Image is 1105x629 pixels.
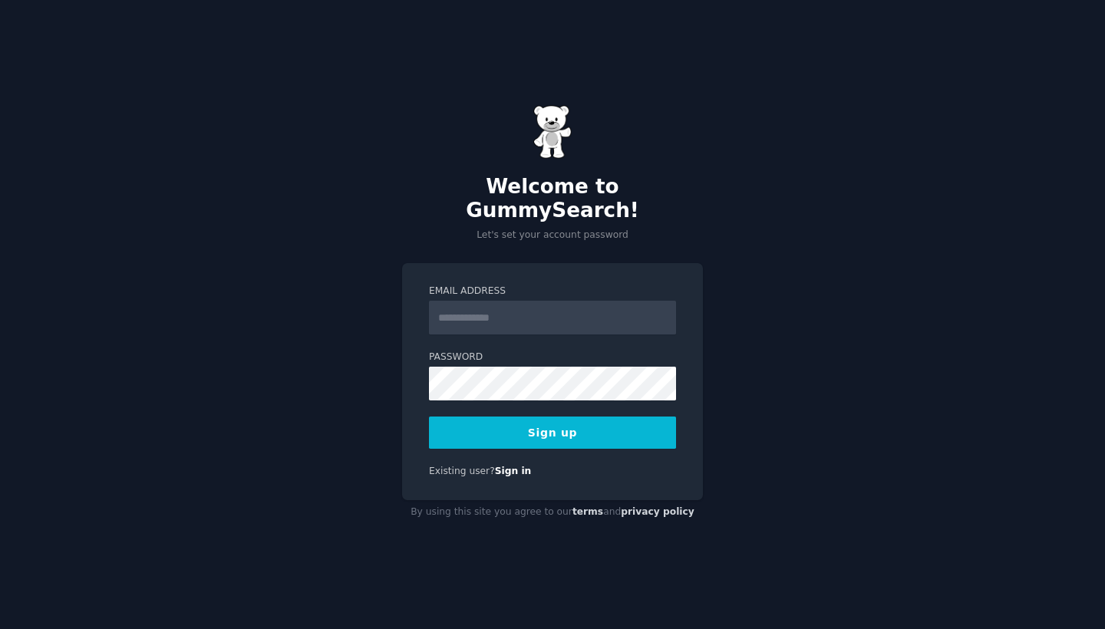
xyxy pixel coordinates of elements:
div: By using this site you agree to our and [402,500,703,525]
button: Sign up [429,417,676,449]
label: Email Address [429,285,676,298]
a: Sign in [495,466,532,476]
h2: Welcome to GummySearch! [402,175,703,223]
span: Existing user? [429,466,495,476]
label: Password [429,351,676,364]
a: terms [572,506,603,517]
a: privacy policy [621,506,694,517]
img: Gummy Bear [533,105,572,159]
p: Let's set your account password [402,229,703,242]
